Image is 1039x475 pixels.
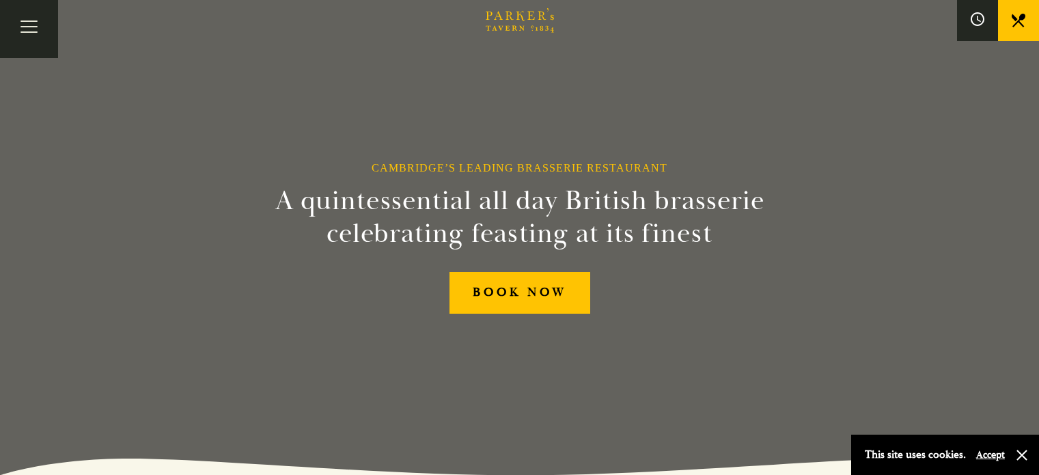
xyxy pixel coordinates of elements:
button: Close and accept [1015,448,1029,462]
h2: A quintessential all day British brasserie celebrating feasting at its finest [208,185,831,250]
a: BOOK NOW [449,272,590,314]
h1: Cambridge’s Leading Brasserie Restaurant [372,161,667,174]
p: This site uses cookies. [865,445,966,465]
button: Accept [976,448,1005,461]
